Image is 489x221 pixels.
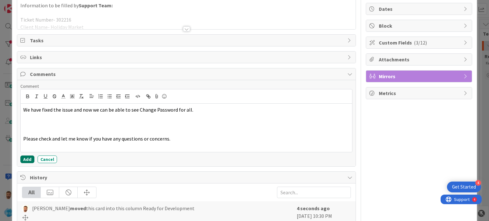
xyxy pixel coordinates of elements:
button: Cancel [38,155,57,163]
span: Please check and let me know if you have any questions or concerns. [23,135,170,142]
button: Add [20,155,34,163]
span: Tasks [30,37,344,44]
span: Custom Fields [379,39,460,46]
span: History [30,174,344,181]
span: Mirrors [379,73,460,80]
strong: Support Team: [79,2,113,9]
div: Get Started [452,184,476,190]
div: 4 [475,180,481,186]
b: 4 seconds ago [297,205,330,211]
span: Comment [20,83,39,89]
span: Comments [30,70,344,78]
span: [PERSON_NAME] this card into this column Ready for Development [32,204,195,212]
div: [DATE] 10:30 PM [297,204,351,220]
div: All [22,187,41,198]
span: Links [30,53,344,61]
p: Information to be filled by [20,2,352,9]
span: Attachments [379,56,460,63]
b: moved [70,205,86,211]
span: Block [379,22,460,30]
span: Support [13,1,29,9]
span: ( 3/12 ) [414,39,427,46]
div: 4 [33,3,35,8]
span: We have fixed the issue and now we can be able to see Change Password for all. [23,107,193,113]
div: Open Get Started checklist, remaining modules: 4 [447,182,481,192]
img: AS [22,205,29,212]
span: Dates [379,5,460,13]
span: Metrics [379,89,460,97]
input: Search... [277,187,351,198]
